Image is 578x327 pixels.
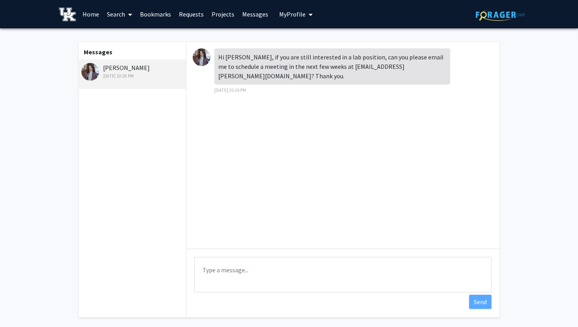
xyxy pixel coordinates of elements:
div: [DATE] 10:26 PM [81,72,184,79]
iframe: Chat [6,292,33,321]
a: Home [79,0,103,28]
a: Messages [238,0,272,28]
div: [PERSON_NAME] [81,63,184,79]
button: Send [469,295,491,309]
img: Samantha Zambuto [193,48,210,66]
a: Bookmarks [136,0,175,28]
textarea: Message [194,257,491,292]
a: Projects [208,0,238,28]
img: Samantha Zambuto [81,63,99,81]
div: Hi [PERSON_NAME], if you are still interested in a lab position, can you please email me to sched... [214,48,450,85]
img: University of Kentucky Logo [59,7,76,21]
span: My Profile [279,10,306,18]
b: Messages [84,48,112,56]
a: Search [103,0,136,28]
span: [DATE] 10:26 PM [214,87,246,93]
a: Requests [175,0,208,28]
img: ForagerOne Logo [476,9,525,21]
